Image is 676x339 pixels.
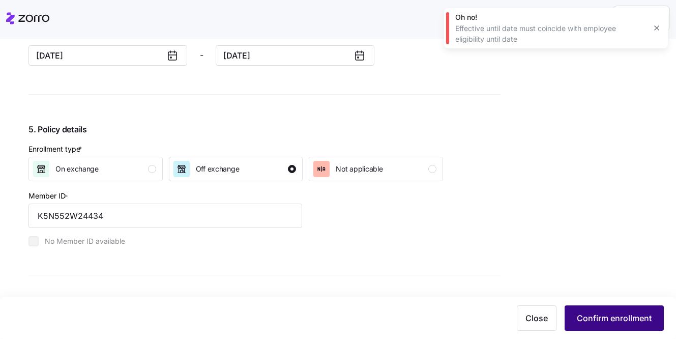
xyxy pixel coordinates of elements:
input: MM/DD/YYYY [216,45,374,66]
span: Not applicable [336,164,383,174]
span: On exchange [55,164,99,174]
input: MM/DD/YYYY [28,45,187,66]
button: Close [517,305,556,331]
label: No Member ID available [39,236,125,246]
div: Oh no! [455,12,645,22]
div: Effective until date must coincide with employee eligibility until date [455,23,645,44]
span: 5. Policy details [28,123,443,136]
span: Off exchange [196,164,240,174]
span: Close [525,312,548,324]
label: Member ID [28,190,70,202]
span: - [200,49,203,62]
input: Type Member ID [28,204,302,228]
div: Enrollment type [28,144,84,155]
button: Confirm enrollment [565,305,664,331]
span: Confirm enrollment [577,312,652,324]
